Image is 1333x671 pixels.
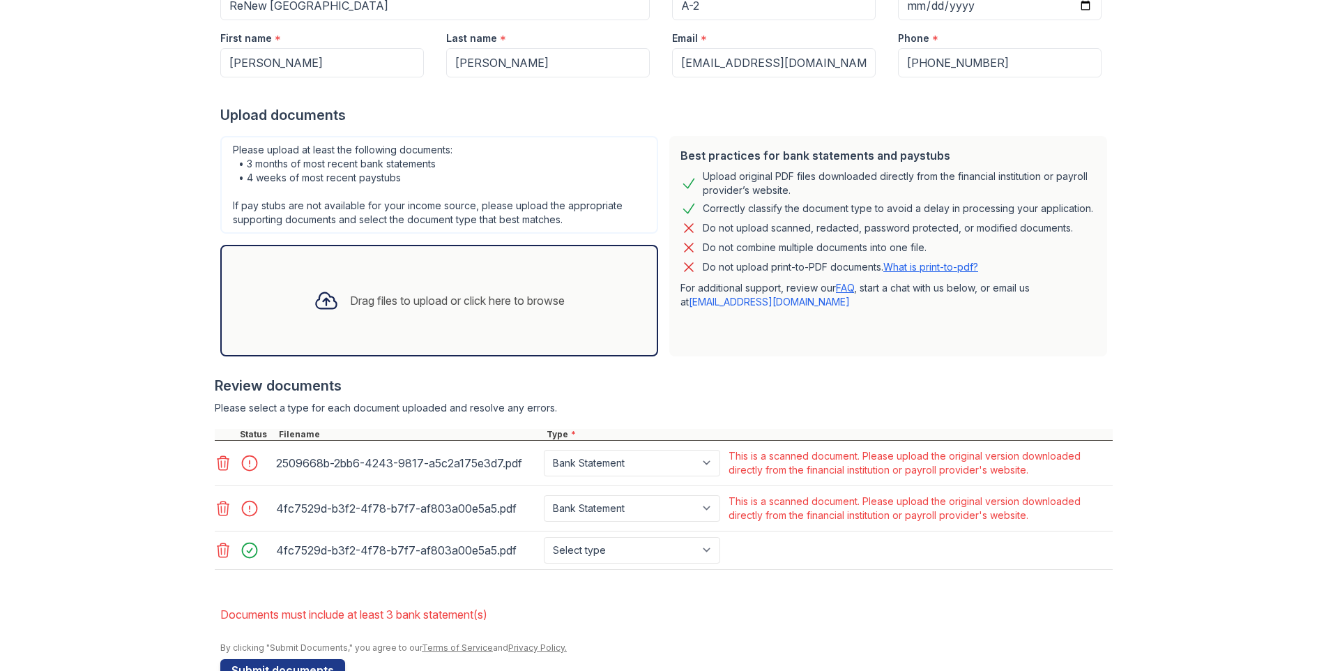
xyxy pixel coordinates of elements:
[446,31,497,45] label: Last name
[703,200,1093,217] div: Correctly classify the document type to avoid a delay in processing your application.
[422,642,493,653] a: Terms of Service
[689,296,850,308] a: [EMAIL_ADDRESS][DOMAIN_NAME]
[680,281,1096,309] p: For additional support, review our , start a chat with us below, or email us at
[729,449,1110,477] div: This is a scanned document. Please upload the original version downloaded directly from the finan...
[703,169,1096,197] div: Upload original PDF files downloaded directly from the financial institution or payroll provider’...
[544,429,1113,440] div: Type
[220,642,1113,654] div: By clicking "Submit Documents," you agree to our and
[898,31,929,45] label: Phone
[220,136,658,234] div: Please upload at least the following documents: • 3 months of most recent bank statements • 4 wee...
[276,497,538,520] div: 4fc7529d-b3f2-4f78-b7f7-af803a00e5a5.pdf
[508,642,567,653] a: Privacy Policy.
[220,601,1113,628] li: Documents must include at least 3 bank statement(s)
[276,539,538,561] div: 4fc7529d-b3f2-4f78-b7f7-af803a00e5a5.pdf
[350,292,565,309] div: Drag files to upload or click here to browse
[836,282,854,294] a: FAQ
[237,429,276,440] div: Status
[703,220,1073,236] div: Do not upload scanned, redacted, password protected, or modified documents.
[672,31,698,45] label: Email
[220,105,1113,125] div: Upload documents
[703,239,927,256] div: Do not combine multiple documents into one file.
[680,147,1096,164] div: Best practices for bank statements and paystubs
[729,495,1110,522] div: This is a scanned document. Please upload the original version downloaded directly from the finan...
[883,261,978,273] a: What is print-to-pdf?
[220,31,272,45] label: First name
[215,376,1113,395] div: Review documents
[703,260,978,274] p: Do not upload print-to-PDF documents.
[215,401,1113,415] div: Please select a type for each document uploaded and resolve any errors.
[276,429,544,440] div: Filename
[276,452,538,474] div: 2509668b-2bb6-4243-9817-a5c2a175e3d7.pdf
